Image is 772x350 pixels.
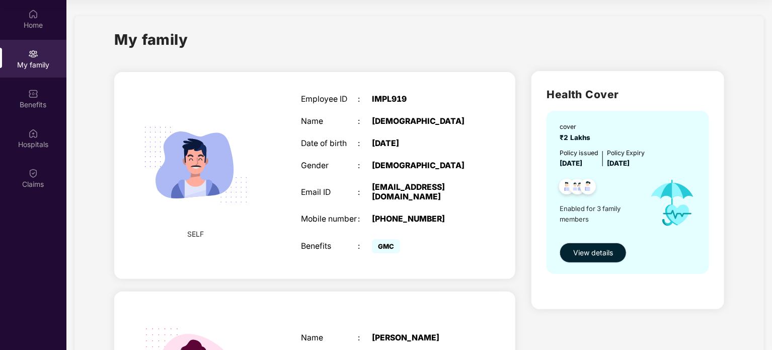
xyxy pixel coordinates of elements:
[301,95,358,104] div: Employee ID
[555,176,579,200] img: svg+xml;base64,PHN2ZyB4bWxucz0iaHR0cDovL3d3dy53My5vcmcvMjAwMC9zdmciIHdpZHRoPSI0OC45NDMiIGhlaWdodD...
[560,133,594,142] span: ₹2 Lakhs
[576,176,600,200] img: svg+xml;base64,PHN2ZyB4bWxucz0iaHR0cDovL3d3dy53My5vcmcvMjAwMC9zdmciIHdpZHRoPSI0OC45NDMiIGhlaWdodD...
[372,215,472,224] div: [PHONE_NUMBER]
[358,333,372,343] div: :
[28,168,38,178] img: svg+xml;base64,PHN2ZyBpZD0iQ2xhaW0iIHhtbG5zPSJodHRwOi8vd3d3LnczLm9yZy8yMDAwL3N2ZyIgd2lkdGg9IjIwIi...
[301,161,358,171] div: Gender
[372,333,472,343] div: [PERSON_NAME]
[641,169,704,237] img: icon
[607,148,645,158] div: Policy Expiry
[358,242,372,251] div: :
[28,128,38,138] img: svg+xml;base64,PHN2ZyBpZD0iSG9zcGl0YWxzIiB4bWxucz0iaHR0cDovL3d3dy53My5vcmcvMjAwMC9zdmciIHdpZHRoPS...
[301,139,358,149] div: Date of birth
[301,242,358,251] div: Benefits
[560,159,582,167] span: [DATE]
[301,117,358,126] div: Name
[358,215,372,224] div: :
[28,9,38,19] img: svg+xml;base64,PHN2ZyBpZD0iSG9tZSIgeG1sbnM9Imh0dHA6Ly93d3cudzMub3JnLzIwMDAvc3ZnIiB3aWR0aD0iMjAiIG...
[132,101,260,229] img: svg+xml;base64,PHN2ZyB4bWxucz0iaHR0cDovL3d3dy53My5vcmcvMjAwMC9zdmciIHdpZHRoPSIyMjQiIGhlaWdodD0iMT...
[573,247,613,258] span: View details
[372,161,472,171] div: [DEMOGRAPHIC_DATA]
[358,161,372,171] div: :
[547,86,709,103] h2: Health Cover
[565,176,590,200] img: svg+xml;base64,PHN2ZyB4bWxucz0iaHR0cDovL3d3dy53My5vcmcvMjAwMC9zdmciIHdpZHRoPSI0OC45MTUiIGhlaWdodD...
[28,89,38,99] img: svg+xml;base64,PHN2ZyBpZD0iQmVuZWZpdHMiIHhtbG5zPSJodHRwOi8vd3d3LnczLm9yZy8yMDAwL3N2ZyIgd2lkdGg9Ij...
[372,117,472,126] div: [DEMOGRAPHIC_DATA]
[301,188,358,197] div: Email ID
[372,139,472,149] div: [DATE]
[301,333,358,343] div: Name
[114,28,188,51] h1: My family
[372,239,400,253] span: GMC
[560,122,594,131] div: cover
[358,139,372,149] div: :
[358,117,372,126] div: :
[560,243,627,263] button: View details
[28,49,38,59] img: svg+xml;base64,PHN2ZyB3aWR0aD0iMjAiIGhlaWdodD0iMjAiIHZpZXdCb3g9IjAgMCAyMCAyMCIgZmlsbD0ibm9uZSIgeG...
[560,203,640,224] span: Enabled for 3 family members
[372,183,472,202] div: [EMAIL_ADDRESS][DOMAIN_NAME]
[358,188,372,197] div: :
[188,229,204,240] span: SELF
[358,95,372,104] div: :
[560,148,598,158] div: Policy issued
[607,159,630,167] span: [DATE]
[372,95,472,104] div: IMPL919
[301,215,358,224] div: Mobile number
